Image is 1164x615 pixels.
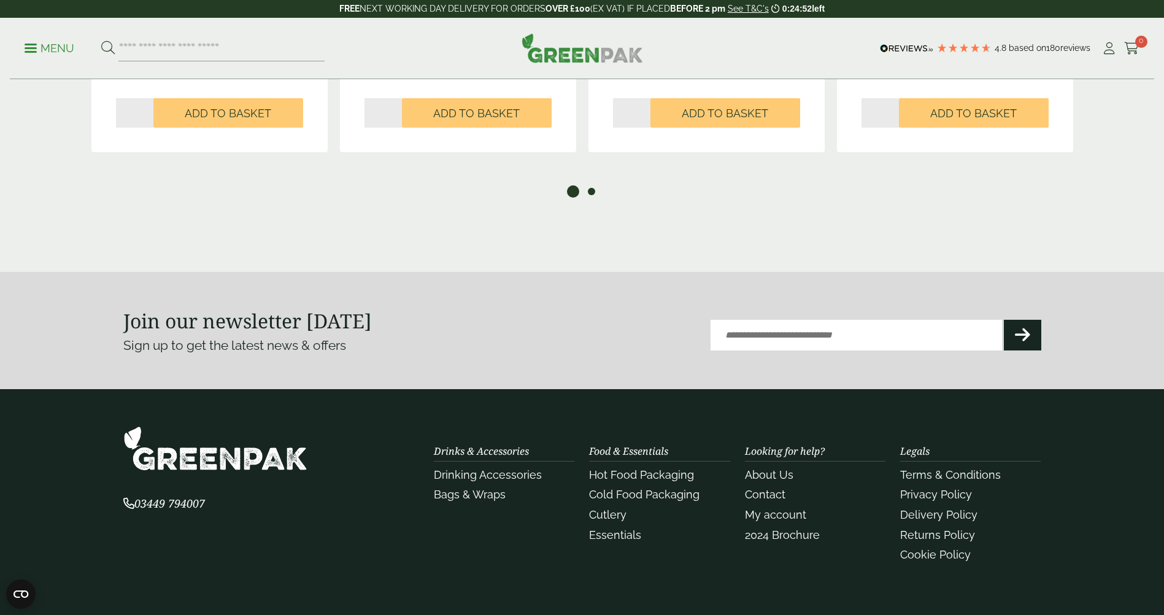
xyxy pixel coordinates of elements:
[434,468,542,481] a: Drinking Accessories
[899,98,1049,128] button: Add to Basket
[745,468,793,481] a: About Us
[185,107,271,120] span: Add to Basket
[900,548,971,561] a: Cookie Policy
[1124,42,1139,55] i: Cart
[123,498,205,510] a: 03449 794007
[745,528,820,541] a: 2024 Brochure
[589,488,700,501] a: Cold Food Packaging
[433,107,520,120] span: Add to Basket
[6,579,36,609] button: Open CMP widget
[589,468,694,481] a: Hot Food Packaging
[123,426,307,471] img: GreenPak Supplies
[589,508,626,521] a: Cutlery
[900,508,977,521] a: Delivery Policy
[339,4,360,14] strong: FREE
[670,4,725,14] strong: BEFORE 2 pm
[123,336,536,355] p: Sign up to get the latest news & offers
[728,4,769,14] a: See T&C's
[1101,42,1117,55] i: My Account
[1046,43,1060,53] span: 180
[782,4,812,14] span: 0:24:52
[900,488,972,501] a: Privacy Policy
[1060,43,1090,53] span: reviews
[812,4,825,14] span: left
[682,107,768,120] span: Add to Basket
[123,307,372,334] strong: Join our newsletter [DATE]
[585,185,598,198] button: 2 of 2
[745,488,785,501] a: Contact
[434,488,506,501] a: Bags & Wraps
[567,185,579,198] button: 1 of 2
[153,98,303,128] button: Add to Basket
[25,41,74,56] p: Menu
[900,528,975,541] a: Returns Policy
[522,33,643,63] img: GreenPak Supplies
[402,98,552,128] button: Add to Basket
[123,496,205,511] span: 03449 794007
[1009,43,1046,53] span: Based on
[1124,39,1139,58] a: 0
[589,528,641,541] a: Essentials
[936,42,992,53] div: 4.78 Stars
[1135,36,1147,48] span: 0
[880,44,933,53] img: REVIEWS.io
[995,43,1009,53] span: 4.8
[25,41,74,53] a: Menu
[650,98,800,128] button: Add to Basket
[545,4,590,14] strong: OVER £100
[900,468,1001,481] a: Terms & Conditions
[745,508,806,521] a: My account
[930,107,1017,120] span: Add to Basket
